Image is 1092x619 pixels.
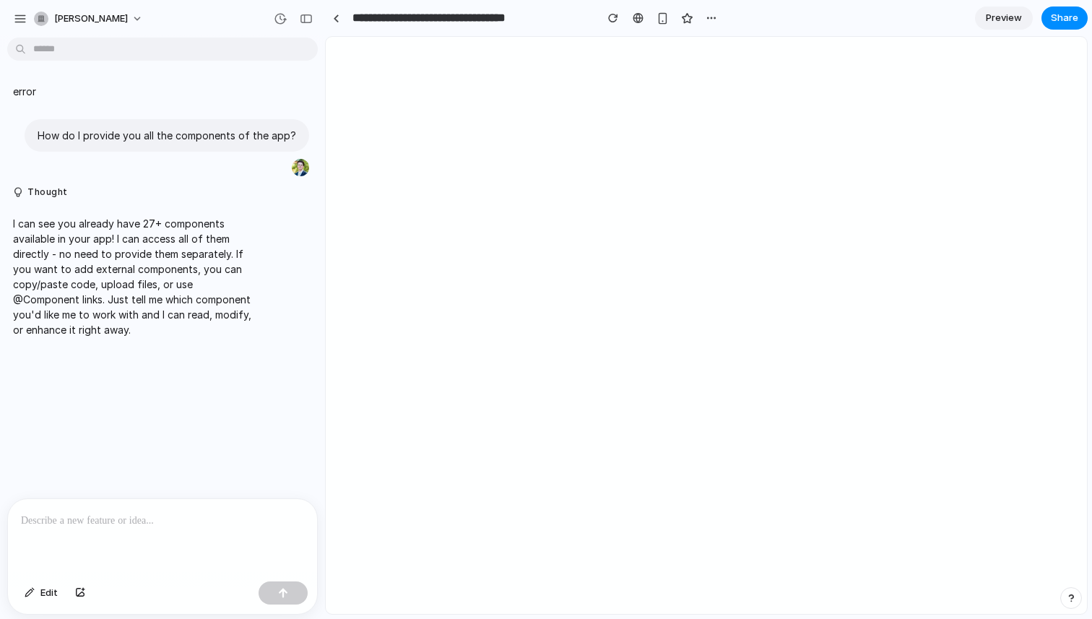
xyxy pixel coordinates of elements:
button: Edit [17,581,65,605]
button: [PERSON_NAME] [28,7,150,30]
p: error [13,84,36,99]
span: Preview [986,11,1022,25]
span: Share [1051,11,1078,25]
button: Share [1041,7,1088,30]
span: Edit [40,586,58,600]
p: I can see you already have 27+ components available in your app! I can access all of them directl... [13,216,254,337]
p: How do I provide you all the components of the app? [38,128,296,143]
span: [PERSON_NAME] [54,12,128,26]
a: Preview [975,7,1033,30]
